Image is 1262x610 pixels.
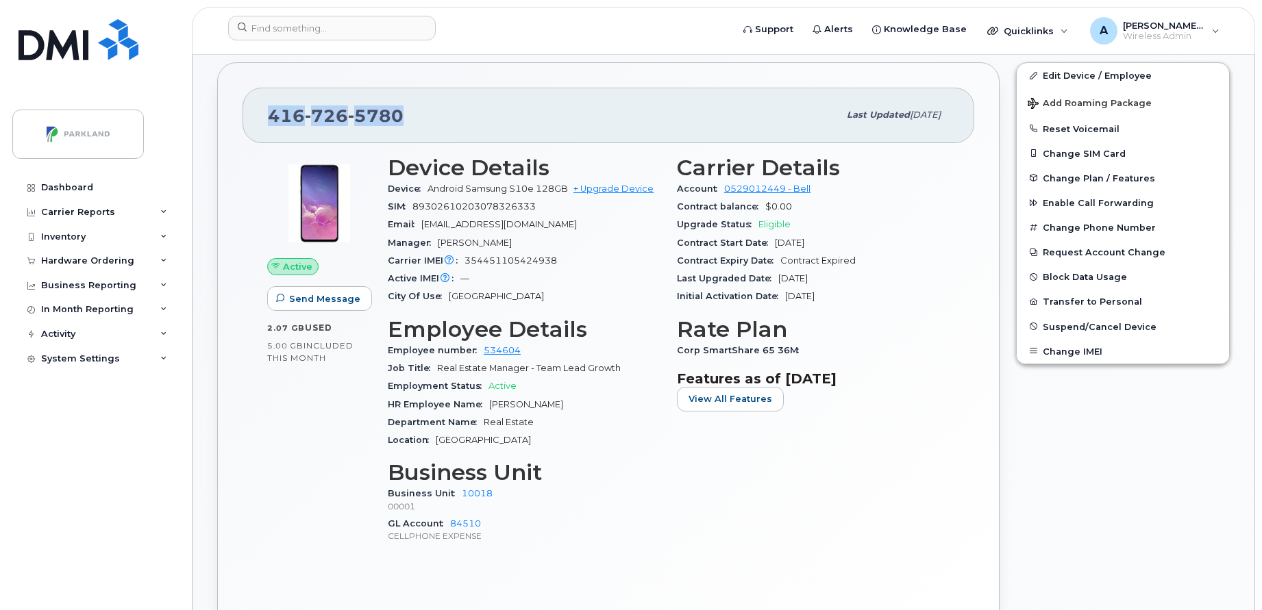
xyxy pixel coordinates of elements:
span: [PERSON_NAME] [489,399,563,409]
h3: Rate Plan [677,317,950,342]
span: [PERSON_NAME][EMAIL_ADDRESS][PERSON_NAME][DOMAIN_NAME] [1123,20,1205,31]
span: [DATE] [778,273,808,283]
span: Initial Activation Date [677,291,785,301]
span: Last updated [847,110,910,120]
button: Add Roaming Package [1017,88,1229,116]
span: Alerts [824,23,853,36]
span: Eligible [758,219,791,229]
span: SIM [388,201,412,212]
button: Reset Voicemail [1017,116,1229,141]
span: Manager [388,238,438,248]
span: City Of Use [388,291,449,301]
p: 00001 [388,500,660,512]
a: + Upgrade Device [573,183,654,194]
a: 10018 [462,488,493,498]
span: Real Estate Manager - Team Lead Growth [437,363,621,373]
span: Active [488,381,517,391]
span: Enable Call Forwarding [1043,198,1154,208]
span: [PERSON_NAME] [438,238,512,248]
span: Suspend/Cancel Device [1043,321,1156,331]
a: Support [734,16,803,43]
span: Device [388,183,428,194]
button: Transfer to Personal [1017,289,1229,314]
button: Request Account Change [1017,240,1229,264]
span: Business Unit [388,488,462,498]
span: 2.07 GB [267,323,305,333]
span: Android Samsung S10e 128GB [428,183,568,194]
span: Department Name [388,417,484,427]
span: Last Upgraded Date [677,273,778,283]
a: Knowledge Base [863,16,976,43]
span: [DATE] [775,238,804,248]
a: 84510 [450,518,481,529]
span: Contract Expiry Date [677,255,780,266]
span: Email [388,219,421,229]
button: Send Message [267,286,372,311]
button: View All Features [677,387,784,411]
span: 726 [305,105,348,126]
span: Carrier IMEI [388,255,465,266]
span: Account [677,183,724,194]
span: View All Features [689,392,772,405]
button: Change Phone Number [1017,215,1229,240]
span: Send Message [289,292,360,305]
span: Employment Status [388,381,488,391]
span: Job Title [388,363,437,373]
a: 534604 [484,345,521,355]
button: Block Data Usage [1017,264,1229,289]
span: Contract Expired [780,255,856,266]
button: Enable Call Forwarding [1017,190,1229,215]
span: Support [755,23,793,36]
span: Employee number [388,345,484,355]
div: Quicklinks [978,17,1078,45]
span: [DATE] [910,110,941,120]
span: used [305,322,332,333]
a: Alerts [803,16,863,43]
span: Active [283,260,312,273]
h3: Employee Details [388,317,660,342]
a: Edit Device / Employee [1017,63,1229,88]
input: Find something... [228,16,436,40]
span: $0.00 [765,201,792,212]
button: Change IMEI [1017,339,1229,364]
span: included this month [267,340,354,363]
span: [DATE] [785,291,815,301]
h3: Carrier Details [677,155,950,180]
img: image20231002-3703462-1pisyi.jpeg [278,162,360,244]
span: Add Roaming Package [1028,98,1152,111]
span: — [460,273,469,283]
span: Wireless Admin [1123,31,1205,42]
span: Contract balance [677,201,765,212]
span: [GEOGRAPHIC_DATA] [436,435,531,445]
span: Knowledge Base [884,23,967,36]
span: 354451105424938 [465,255,557,266]
button: Suspend/Cancel Device [1017,314,1229,339]
span: 5780 [348,105,404,126]
span: [EMAIL_ADDRESS][DOMAIN_NAME] [421,219,577,229]
span: GL Account [388,518,450,529]
p: CELLPHONE EXPENSE [388,530,660,542]
span: Location [388,435,436,445]
span: Real Estate [484,417,534,427]
a: 0529012449 - Bell [724,183,811,194]
span: Quicklinks [1004,25,1054,36]
span: Change Plan / Features [1043,173,1155,183]
div: Abisheik.Thiyagarajan@parkland.ca [1080,17,1229,45]
span: 5.00 GB [267,341,304,351]
button: Change SIM Card [1017,141,1229,166]
span: 89302610203078326333 [412,201,536,212]
button: Change Plan / Features [1017,166,1229,190]
span: Corp SmartShare 65 36M [677,345,806,355]
span: HR Employee Name [388,399,489,409]
span: Upgrade Status [677,219,758,229]
span: Contract Start Date [677,238,775,248]
span: A [1100,23,1108,39]
h3: Features as of [DATE] [677,370,950,387]
span: [GEOGRAPHIC_DATA] [449,291,544,301]
h3: Device Details [388,155,660,180]
h3: Business Unit [388,460,660,485]
span: 416 [268,105,404,126]
span: Active IMEI [388,273,460,283]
